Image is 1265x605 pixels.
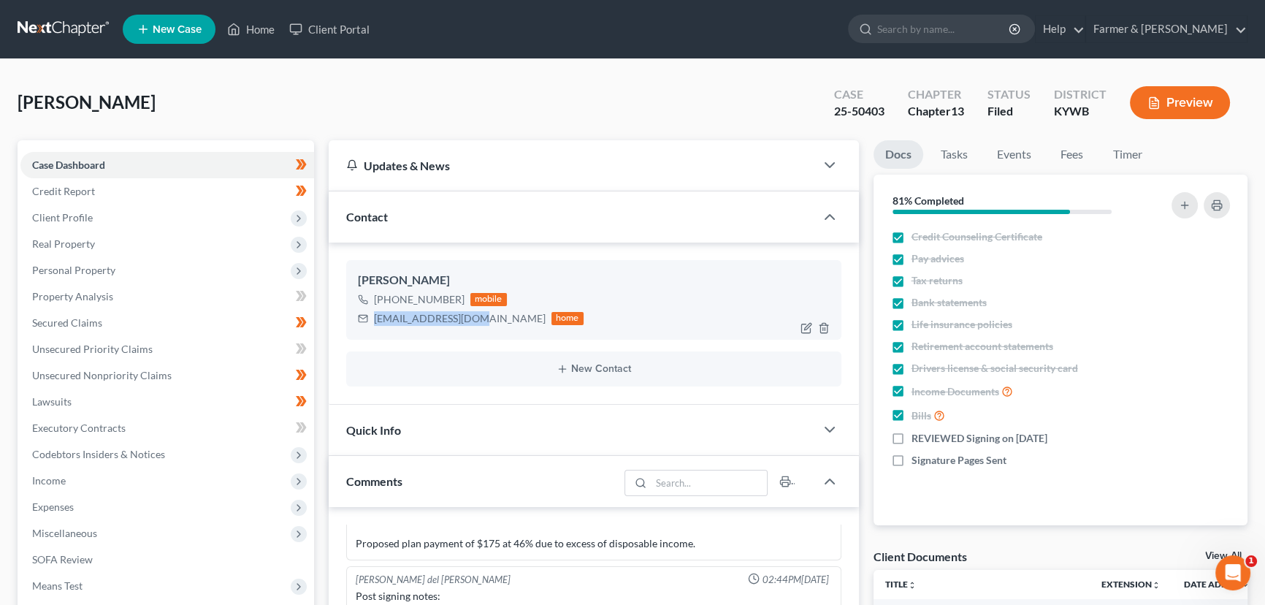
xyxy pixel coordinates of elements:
span: Contact [346,210,388,224]
div: [PERSON_NAME] [358,272,830,289]
span: Tax returns [912,273,963,288]
a: Unsecured Priority Claims [20,336,314,362]
button: New Contact [358,363,830,375]
a: Docs [874,140,923,169]
div: mobile [470,293,507,306]
button: Preview [1130,86,1230,119]
span: Unsecured Priority Claims [32,343,153,355]
span: 02:44PM[DATE] [763,573,829,587]
span: Property Analysis [32,290,113,302]
span: Pay advices [912,251,964,266]
div: Updates & News [346,158,798,173]
a: Farmer & [PERSON_NAME] [1086,16,1247,42]
span: [PERSON_NAME] [18,91,156,113]
span: Credit Counseling Certificate [912,229,1042,244]
span: Secured Claims [32,316,102,329]
div: Case [834,86,884,103]
i: unfold_more [908,581,917,590]
div: [PHONE_NUMBER] [374,292,465,307]
div: KYWB [1054,103,1107,120]
span: Real Property [32,237,95,250]
a: Lawsuits [20,389,314,415]
input: Search by name... [877,15,1011,42]
span: Quick Info [346,423,401,437]
a: Executory Contracts [20,415,314,441]
a: Fees [1049,140,1096,169]
input: Search... [651,471,767,495]
span: Comments [346,474,402,488]
span: Income Documents [912,384,999,399]
span: 13 [951,104,964,118]
div: 25-50403 [834,103,884,120]
strong: 81% Completed [893,194,964,207]
span: Unsecured Nonpriority Claims [32,369,172,381]
a: Case Dashboard [20,152,314,178]
a: Credit Report [20,178,314,205]
a: SOFA Review [20,547,314,573]
span: New Case [153,24,202,35]
a: Date Added expand_more [1184,579,1250,590]
div: Chapter [908,103,964,120]
a: Client Portal [282,16,377,42]
span: Income [32,474,66,487]
div: home [551,312,584,325]
div: Status [987,86,1031,103]
span: Drivers license & social security card [912,361,1078,376]
span: Expenses [32,501,74,513]
a: Extensionunfold_more [1101,579,1161,590]
span: Bank statements [912,295,987,310]
span: Case Dashboard [32,159,105,171]
a: Events [985,140,1043,169]
a: View All [1205,551,1242,561]
div: District [1054,86,1107,103]
span: Executory Contracts [32,422,126,434]
a: Home [220,16,282,42]
span: Codebtors Insiders & Notices [32,448,165,460]
span: Personal Property [32,264,115,276]
span: Lawsuits [32,395,72,408]
span: SOFA Review [32,553,93,566]
span: Client Profile [32,211,93,224]
div: Client Documents [874,549,967,564]
div: Chapter [908,86,964,103]
span: 1 [1245,555,1257,567]
a: Unsecured Nonpriority Claims [20,362,314,389]
a: Help [1036,16,1085,42]
span: Retirement account statements [912,339,1053,354]
i: unfold_more [1152,581,1161,590]
div: Filed [987,103,1031,120]
span: Bills [912,408,931,423]
a: Timer [1101,140,1154,169]
div: [PERSON_NAME] del [PERSON_NAME] [356,573,511,587]
span: Credit Report [32,185,95,197]
iframe: Intercom live chat [1215,555,1250,590]
a: Tasks [929,140,979,169]
span: Life insurance policies [912,317,1012,332]
span: Means Test [32,579,83,592]
span: Signature Pages Sent [912,453,1006,468]
a: Property Analysis [20,284,314,310]
span: REVIEWED Signing on [DATE] [912,431,1047,446]
a: Titleunfold_more [885,579,917,590]
a: Secured Claims [20,310,314,336]
span: Miscellaneous [32,527,97,539]
div: [EMAIL_ADDRESS][DOMAIN_NAME] [374,311,546,326]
